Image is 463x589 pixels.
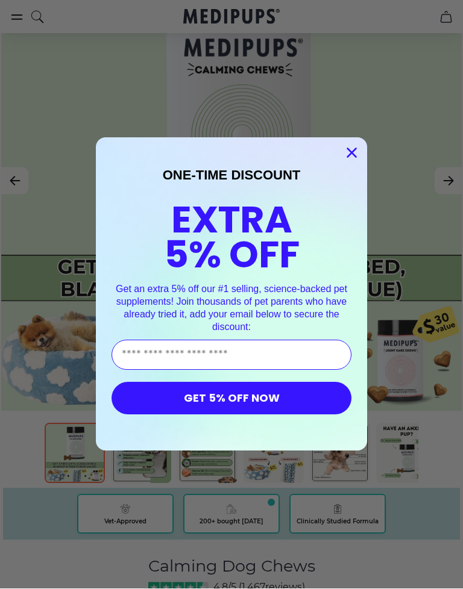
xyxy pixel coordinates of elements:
[171,194,292,246] span: EXTRA
[164,229,300,281] span: 5% OFF
[112,382,351,415] button: GET 5% OFF NOW
[116,284,347,332] span: Get an extra 5% off our #1 selling, science-backed pet supplements! Join thousands of pet parents...
[341,143,362,164] button: Close dialog
[163,168,301,183] span: ONE-TIME DISCOUNT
